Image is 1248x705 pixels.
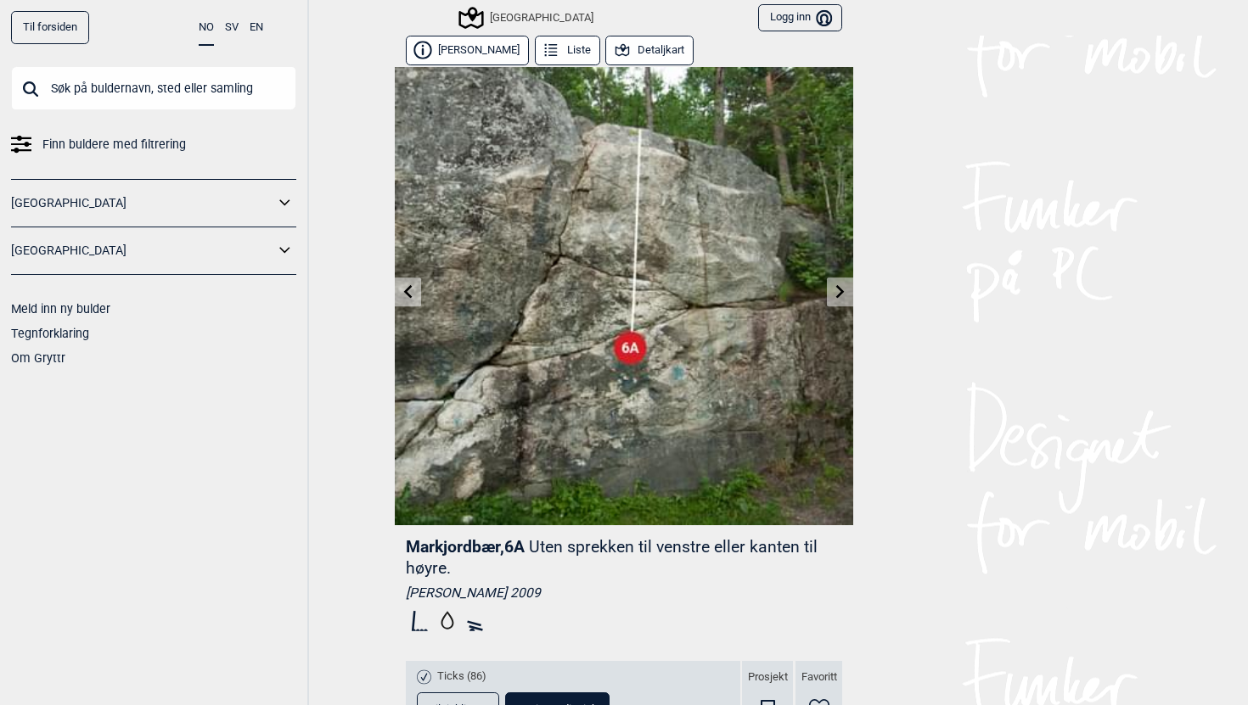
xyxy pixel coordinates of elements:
p: Uten sprekken til venstre eller kanten til høyre. [406,537,818,578]
a: Tegnforklaring [11,327,89,340]
span: Finn buldere med filtrering [42,132,186,157]
button: Liste [535,36,600,65]
a: Om Gryttr [11,351,65,365]
span: Ticks (86) [437,669,486,684]
button: EN [250,11,263,44]
a: Meld inn ny bulder [11,302,110,316]
a: [GEOGRAPHIC_DATA] [11,238,274,263]
a: [GEOGRAPHIC_DATA] [11,191,274,215]
input: Søk på buldernavn, sted eller samling [11,66,296,110]
button: Logg inn [758,4,842,32]
button: Detaljkart [605,36,694,65]
a: Finn buldere med filtrering [11,132,296,157]
button: [PERSON_NAME] [406,36,529,65]
div: [PERSON_NAME] 2009 [406,585,842,601]
span: Favoritt [801,670,837,685]
a: Til forsiden [11,11,89,44]
span: Markjordbær , 6A [406,537,525,557]
img: Markjordbaer 200828 [395,67,853,525]
button: SV [225,11,239,44]
button: NO [199,11,214,46]
div: [GEOGRAPHIC_DATA] [461,8,593,28]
